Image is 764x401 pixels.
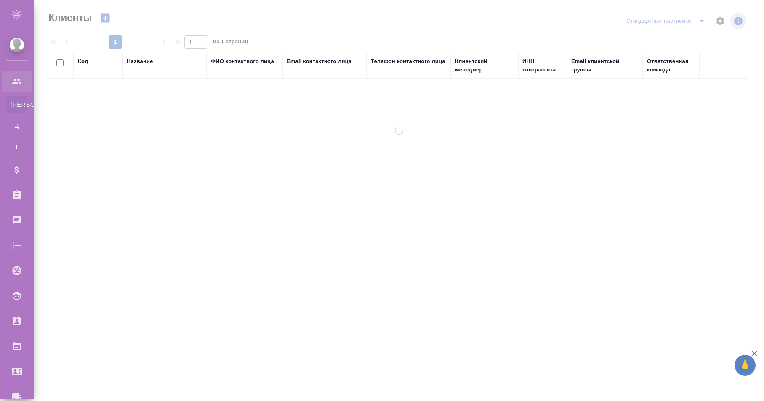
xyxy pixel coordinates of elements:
div: Код [78,57,88,66]
a: [PERSON_NAME] [6,96,27,113]
div: Email контактного лица [287,57,351,66]
a: Д [6,117,27,134]
span: Т [11,142,23,151]
div: Email клиентской группы [571,57,639,74]
a: Т [6,138,27,155]
button: 🙏 [735,355,756,376]
div: Телефон контактного лица [371,57,445,66]
div: Ответственная команда [647,57,706,74]
span: Д [11,121,23,130]
div: Название [127,57,153,66]
div: ИНН контрагента [522,57,563,74]
span: 🙏 [738,356,752,374]
span: [PERSON_NAME] [11,100,23,109]
div: Клиентский менеджер [455,57,514,74]
div: ФИО контактного лица [211,57,274,66]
